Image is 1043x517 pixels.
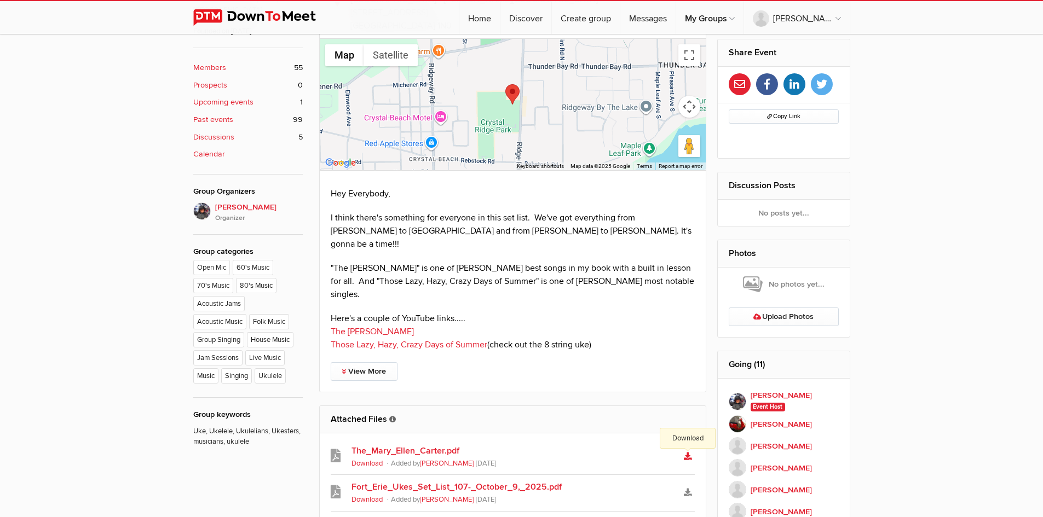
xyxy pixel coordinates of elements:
[322,156,359,170] a: Open this area in Google Maps (opens a new window)
[729,307,839,326] a: Upload Photos
[331,212,692,249] span: I think there's something for everyone in this set list. We've got everything from [PERSON_NAME] ...
[331,339,487,350] a: Those Lazy, Hazy, Crazy Days of Summer
[459,1,500,34] a: Home
[193,246,303,258] div: Group categories
[331,187,695,200] p: Hey Everybody,
[193,131,303,143] a: Discussions 5
[351,495,383,504] a: Download
[193,79,227,91] b: Prospects
[729,180,796,191] a: Discussion Posts
[681,449,695,464] a: Download
[351,480,675,493] a: Fort_Erie_Ukes_Set_List_107-_October_9,_2025.pdf
[331,326,414,337] a: The [PERSON_NAME]
[678,135,700,157] button: Drag Pegman onto the map to open Street View
[751,403,785,411] span: Event Host
[552,1,620,34] a: Create group
[391,459,476,468] span: Added by
[729,39,839,66] h2: Share Event
[215,213,303,223] i: Organizer
[298,131,303,143] span: 5
[751,462,812,474] b: [PERSON_NAME]
[331,326,591,350] span: (check out the 8 string uke)
[351,459,383,468] a: Download
[729,479,839,501] a: [PERSON_NAME]
[420,459,474,468] a: [PERSON_NAME]
[193,62,303,74] a: Members 55
[476,495,497,504] span: [DATE]
[729,390,839,413] a: [PERSON_NAME] Event Host
[193,114,303,126] a: Past events 99
[620,1,676,34] a: Messages
[331,313,465,324] span: Here's a couple of YouTube links.....
[193,202,303,223] a: [PERSON_NAME]Organizer
[293,114,303,126] span: 99
[517,162,564,170] button: Keyboard shortcuts
[300,96,303,108] span: 1
[331,362,397,381] a: View More
[729,437,746,455] img: Colin Heydon
[729,248,756,259] a: Photos
[215,201,303,223] span: [PERSON_NAME]
[660,428,715,448] span: Download
[751,484,812,496] b: [PERSON_NAME]
[325,44,364,66] button: Show street map
[193,96,303,108] a: Upcoming events 1
[729,413,839,435] a: [PERSON_NAME]
[298,79,303,91] span: 0
[729,459,746,477] img: Sandra Heydon
[718,200,850,226] div: No posts yet...
[659,163,702,169] a: Report a map error
[676,1,744,34] a: My Groups
[500,1,551,34] a: Discover
[729,351,839,377] h2: Going (11)
[571,163,630,169] span: Map data ©2025 Google
[637,163,652,169] a: Terms (opens in new tab)
[767,113,800,120] span: Copy Link
[729,393,746,410] img: Elaine
[678,96,700,118] button: Map camera controls
[331,406,695,432] h2: Attached Files
[193,421,303,448] p: Uke, Ukelele, Ukulelians, Ukesters, musicians, ukulele
[193,62,226,74] b: Members
[678,44,700,66] button: Toggle fullscreen view
[193,131,234,143] b: Discussions
[193,114,233,126] b: Past events
[729,457,839,479] a: [PERSON_NAME]
[193,96,253,108] b: Upcoming events
[729,109,839,124] button: Copy Link
[193,185,303,197] div: Group Organizers
[729,415,746,433] img: Brenda M
[322,156,359,170] img: Google
[193,409,303,421] div: Group keywords
[476,459,497,468] span: [DATE]
[729,435,839,457] a: [PERSON_NAME]
[351,444,675,457] a: The_Mary_Ellen_Carter.pdf
[193,9,333,26] img: DownToMeet
[294,62,303,74] span: 55
[193,148,303,160] a: Calendar
[743,275,825,294] span: No photos yet...
[420,495,474,504] a: [PERSON_NAME]
[729,481,746,498] img: Larry B
[751,419,812,431] b: [PERSON_NAME]
[193,148,225,160] b: Calendar
[364,44,418,66] button: Show satellite imagery
[744,1,850,34] a: [PERSON_NAME]
[751,440,812,452] b: [PERSON_NAME]
[331,263,694,300] span: "The [PERSON_NAME]" is one of [PERSON_NAME] best songs in my book with a built in lesson for all....
[193,202,211,220] img: Elaine
[751,390,812,402] b: [PERSON_NAME]
[193,79,303,91] a: Prospects 0
[391,495,476,504] span: Added by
